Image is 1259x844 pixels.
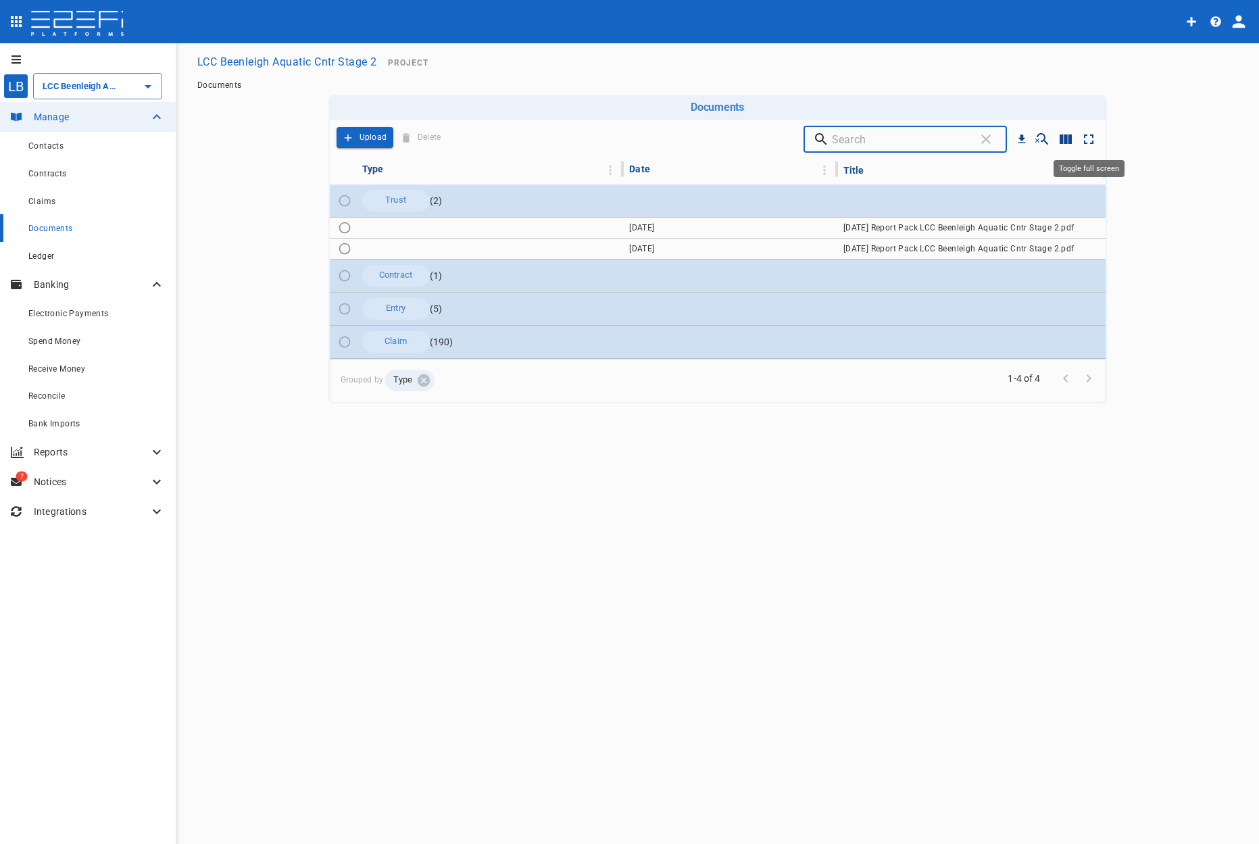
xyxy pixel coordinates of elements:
button: Show/Hide search [1031,128,1054,151]
button: Toggle full screen [1077,128,1100,151]
div: Type [362,161,384,177]
div: Title [843,162,865,178]
a: Documents [197,80,242,90]
td: ( 1 ) [357,259,624,292]
span: Claim [376,335,415,348]
span: [DATE] [629,223,654,232]
input: LCC Beenleigh Aquatic Cntr Stage 2 [39,79,118,93]
p: Manage [34,110,149,124]
span: [DATE] [629,244,654,253]
span: Spend Money [28,337,80,346]
button: Column Actions [814,159,835,181]
span: Contracts [28,169,67,178]
span: Toggle select row [335,218,354,237]
span: Upload a Document [337,127,394,148]
td: ( 5 ) [357,293,624,325]
span: Electronic Payments [28,309,109,318]
button: Download CSV [1012,130,1031,149]
button: Show/Hide columns [1054,128,1077,151]
p: Upload [360,130,387,145]
p: Banking [34,278,149,291]
span: [DATE] Report Pack LCC Beenleigh Aquatic Cntr Stage 2.pdf [843,223,1075,232]
span: Contract [371,269,420,282]
div: Date [629,161,651,177]
div: Toggle full screen [1054,160,1125,177]
p: Integrations [34,505,149,518]
span: Documents [28,224,73,233]
input: Search [832,126,969,153]
td: ( 2 ) [357,184,624,217]
span: Contacts [28,141,64,151]
span: Delete [398,127,445,148]
span: Grouped by [341,370,1084,391]
span: Bank Imports [28,419,80,428]
span: 1-4 of 4 [1003,372,1046,385]
button: Column Actions [599,159,621,181]
span: 7 [16,472,28,482]
span: Trust [377,194,414,207]
div: Type [385,370,435,391]
button: LCC Beenleigh Aquatic Cntr Stage 2 [192,49,382,75]
span: Clear search [974,128,997,151]
h6: Documents [334,101,1102,114]
div: LB [3,74,28,99]
span: Type [385,374,421,387]
span: Go to next page [1077,371,1100,384]
span: Claims [28,197,55,206]
span: Receive Money [28,364,85,374]
span: Entry [378,302,414,315]
span: Toggle select row [335,239,354,258]
span: Project [388,58,428,68]
span: Ledger [28,251,54,261]
span: Go to previous page [1054,371,1077,384]
span: Reconcile [28,391,66,401]
nav: breadcrumb [197,80,1237,90]
button: Open [139,77,157,96]
button: Upload [337,127,394,148]
span: [DATE] Report Pack LCC Beenleigh Aquatic Cntr Stage 2.pdf [843,244,1075,253]
td: ( 190 ) [357,326,624,358]
p: Reports [34,445,149,459]
p: Notices [34,475,149,489]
